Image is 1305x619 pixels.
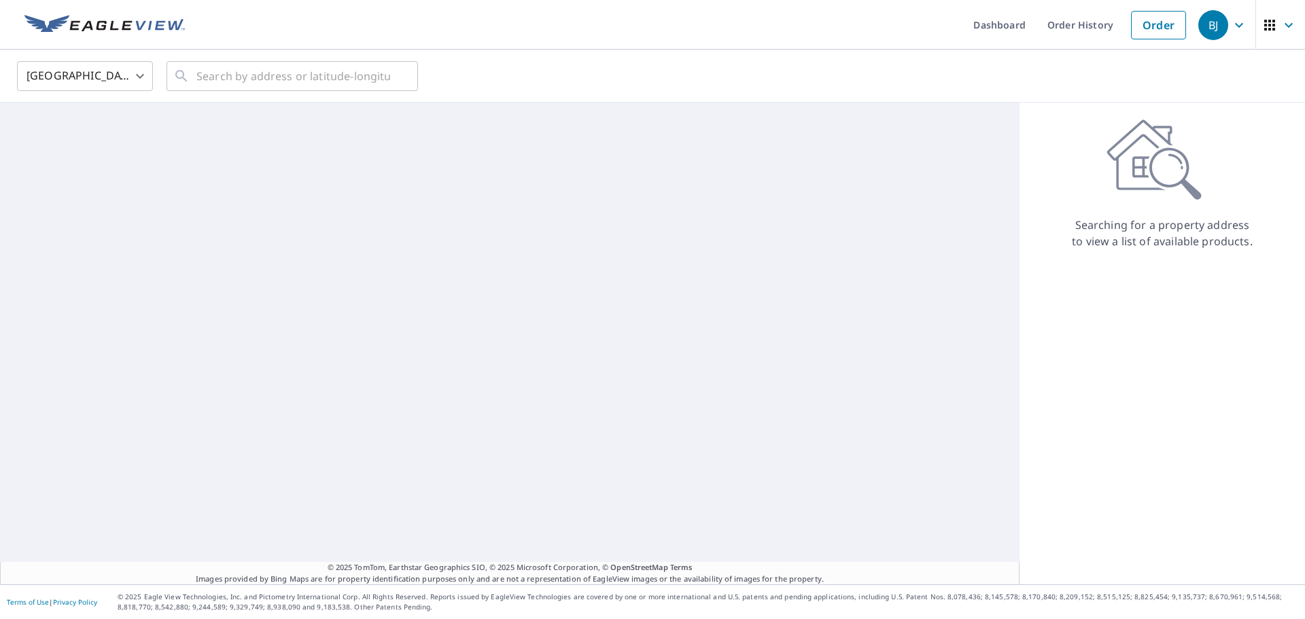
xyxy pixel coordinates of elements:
[670,562,693,572] a: Terms
[7,597,49,607] a: Terms of Use
[118,592,1298,612] p: © 2025 Eagle View Technologies, Inc. and Pictometry International Corp. All Rights Reserved. Repo...
[196,57,390,95] input: Search by address or latitude-longitude
[24,15,185,35] img: EV Logo
[610,562,667,572] a: OpenStreetMap
[1198,10,1228,40] div: BJ
[53,597,97,607] a: Privacy Policy
[1071,217,1253,249] p: Searching for a property address to view a list of available products.
[328,562,693,573] span: © 2025 TomTom, Earthstar Geographics SIO, © 2025 Microsoft Corporation, ©
[7,598,97,606] p: |
[17,57,153,95] div: [GEOGRAPHIC_DATA]
[1131,11,1186,39] a: Order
